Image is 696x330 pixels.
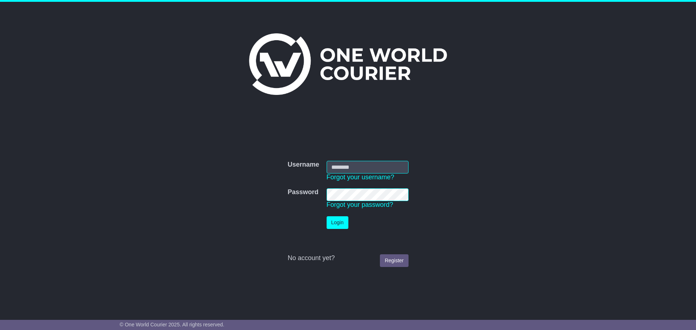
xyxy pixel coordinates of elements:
label: Username [287,161,319,169]
a: Register [380,254,408,267]
label: Password [287,188,318,196]
a: Forgot your username? [327,174,394,181]
button: Login [327,216,348,229]
div: No account yet? [287,254,408,262]
span: © One World Courier 2025. All rights reserved. [120,322,224,327]
img: One World [249,33,447,95]
a: Forgot your password? [327,201,393,208]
